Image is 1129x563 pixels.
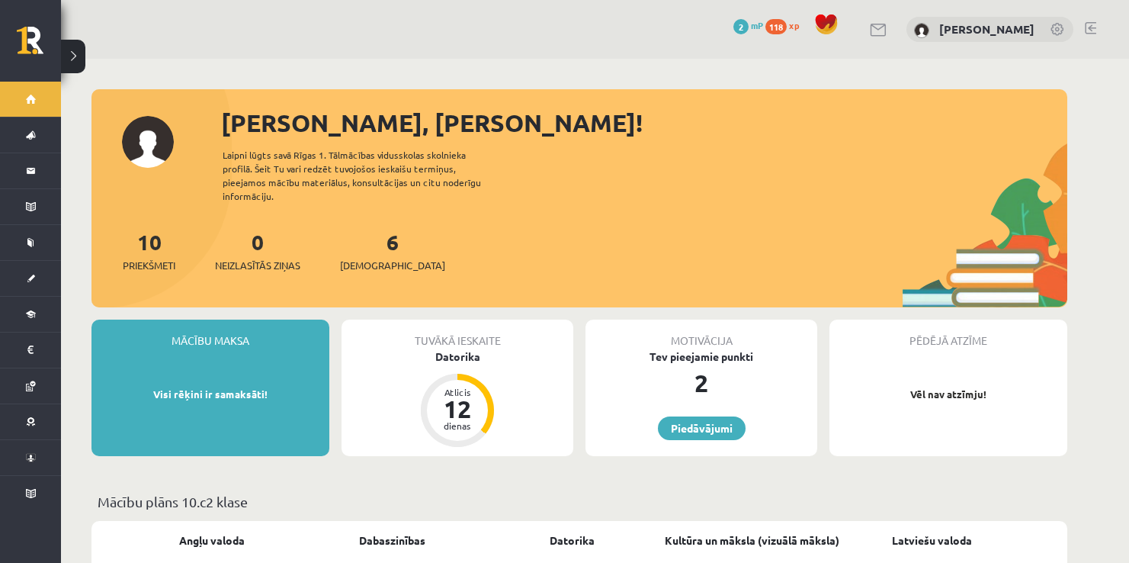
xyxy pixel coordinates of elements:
[99,387,322,402] p: Visi rēķini ir samaksāti!
[829,320,1067,349] div: Pēdējā atzīme
[340,228,445,273] a: 6[DEMOGRAPHIC_DATA]
[789,19,799,31] span: xp
[91,320,329,349] div: Mācību maksa
[765,19,787,34] span: 118
[765,19,807,31] a: 118 xp
[751,19,763,31] span: mP
[98,491,1061,512] p: Mācību plāns 10.c2 klase
[939,21,1034,37] a: [PERSON_NAME]
[435,397,480,421] div: 12
[221,105,1067,141] div: [PERSON_NAME], [PERSON_NAME]!
[665,532,839,549] a: Kultūra un māksla (vizuālā māksla)
[17,27,61,65] a: Rīgas 1. Tālmācības vidusskola
[892,532,972,549] a: Latviešu valoda
[435,421,480,430] div: dienas
[585,349,817,365] div: Tev pieejamie punkti
[359,532,425,549] a: Dabaszinības
[585,365,817,401] div: 2
[123,258,175,273] span: Priekšmeti
[550,532,595,549] a: Datorika
[342,349,573,365] div: Datorika
[123,228,175,273] a: 10Priekšmeti
[435,388,480,397] div: Atlicis
[215,228,300,273] a: 0Neizlasītās ziņas
[340,258,445,273] span: [DEMOGRAPHIC_DATA]
[837,387,1060,402] p: Vēl nav atzīmju!
[179,532,245,549] a: Angļu valoda
[914,23,929,38] img: Darja Vasiļevska
[585,320,817,349] div: Motivācija
[223,148,508,203] div: Laipni lūgts savā Rīgas 1. Tālmācības vidusskolas skolnieka profilā. Šeit Tu vari redzēt tuvojošo...
[733,19,749,34] span: 2
[733,19,763,31] a: 2 mP
[215,258,300,273] span: Neizlasītās ziņas
[658,417,746,440] a: Piedāvājumi
[342,349,573,449] a: Datorika Atlicis 12 dienas
[342,320,573,349] div: Tuvākā ieskaite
